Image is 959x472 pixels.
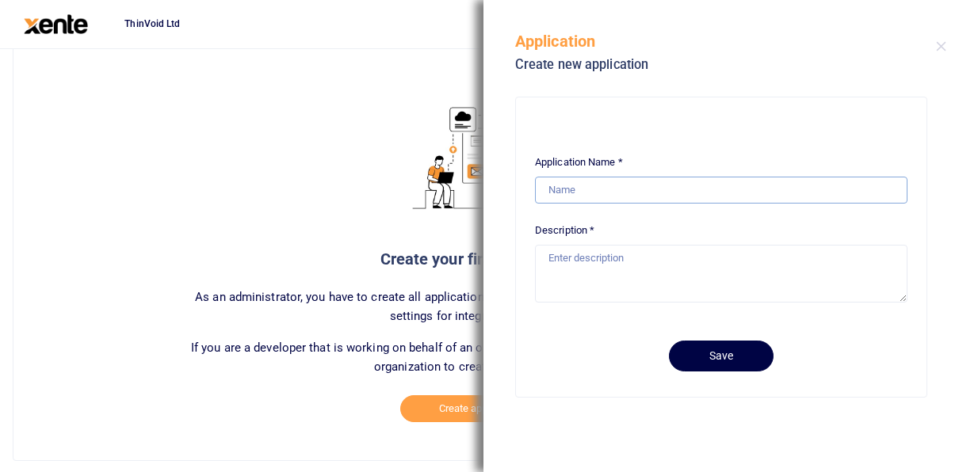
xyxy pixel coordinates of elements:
button: Create application [400,395,559,422]
button: Save [669,341,774,371]
img: logo-large [24,14,88,34]
span: ThinVoid Ltd [118,17,186,31]
a: logo-large logo-large [24,17,88,29]
label: Application Name * [535,154,623,170]
button: Close [936,41,946,51]
input: Name [535,177,907,204]
img: developers_settings.png [374,79,584,237]
p: As an administrator, you have to create all applications that a developer can use to access the a... [179,287,779,325]
h5: Create new application [515,57,917,73]
label: Description * [535,223,594,238]
h5: Create your first application [179,249,779,268]
h5: Application [515,32,917,51]
p: If you are a developer that is working on behalf of an organization, you can request the administ... [179,338,779,376]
